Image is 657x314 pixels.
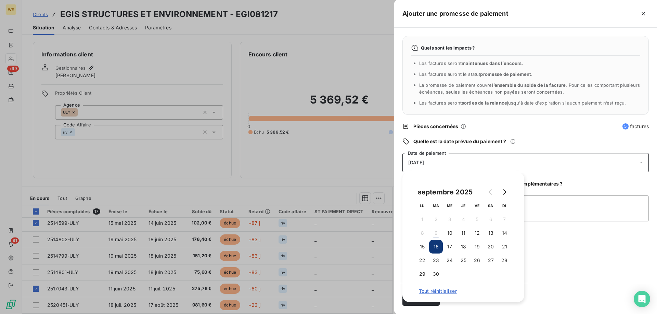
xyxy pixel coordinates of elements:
[443,240,456,254] button: 17
[419,82,640,95] span: La promesse de paiement couvre . Pour celles comportant plusieurs échéances, seules les échéances...
[484,185,498,199] button: Go to previous month
[470,199,484,213] th: vendredi
[429,213,443,226] button: 2
[470,240,484,254] button: 19
[429,254,443,267] button: 23
[415,226,429,240] button: 8
[470,226,484,240] button: 12
[415,199,429,213] th: lundi
[402,195,649,221] textarea: [DATE]
[408,160,424,165] span: [DATE]
[415,187,475,197] div: septembre 2025
[498,185,511,199] button: Go to next month
[415,240,429,254] button: 15
[419,60,523,66] span: Les factures seront .
[402,9,508,18] h5: Ajouter une promesse de paiement
[421,45,475,51] span: Quels sont les impacts ?
[480,71,531,77] span: promesse de paiement
[456,254,470,267] button: 25
[484,199,498,213] th: samedi
[456,213,470,226] button: 4
[470,254,484,267] button: 26
[498,199,511,213] th: dimanche
[498,240,511,254] button: 21
[443,199,456,213] th: mercredi
[419,288,508,294] span: Tout réinitialiser
[443,226,456,240] button: 10
[429,199,443,213] th: mardi
[419,71,533,77] span: Les factures auront le statut .
[622,123,629,129] span: 5
[456,226,470,240] button: 11
[456,240,470,254] button: 18
[498,213,511,226] button: 7
[462,60,522,66] span: maintenues dans l’encours
[492,82,566,88] span: l’ensemble du solde de la facture
[443,213,456,226] button: 3
[484,240,498,254] button: 20
[462,100,507,106] span: sorties de la relance
[419,100,626,106] span: Les factures seront jusqu'à date d'expiration si aucun paiement n’est reçu.
[456,199,470,213] th: jeudi
[484,213,498,226] button: 6
[429,226,443,240] button: 9
[415,254,429,267] button: 22
[443,254,456,267] button: 24
[413,123,459,130] span: Pièces concernées
[484,226,498,240] button: 13
[484,254,498,267] button: 27
[470,213,484,226] button: 5
[413,138,506,145] span: Quelle est la date prévue du paiement ?
[415,267,429,281] button: 29
[429,267,443,281] button: 30
[498,226,511,240] button: 14
[429,240,443,254] button: 16
[415,213,429,226] button: 1
[622,123,649,130] span: factures
[634,291,650,307] div: Open Intercom Messenger
[498,254,511,267] button: 28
